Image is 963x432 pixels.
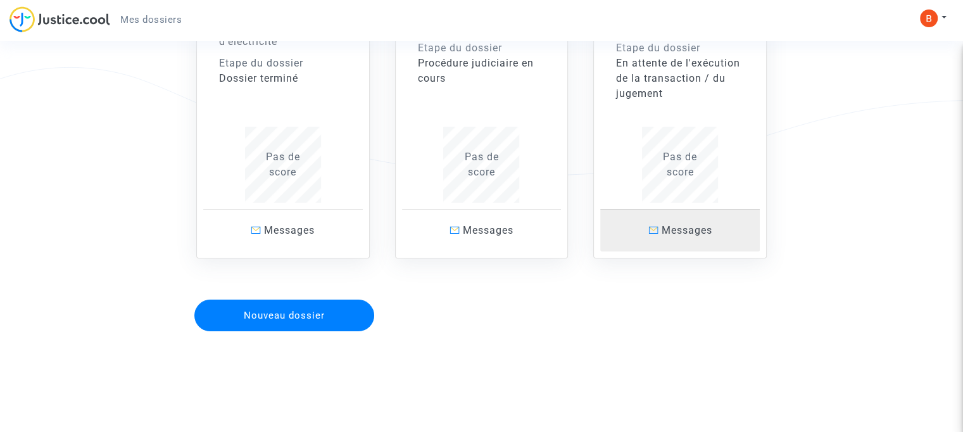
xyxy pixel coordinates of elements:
[266,151,300,178] span: Pas de score
[402,209,562,251] a: Messages
[463,224,513,236] span: Messages
[616,41,744,56] div: Etape du dossier
[9,6,110,32] img: jc-logo.svg
[663,151,697,178] span: Pas de score
[662,224,712,236] span: Messages
[120,14,182,25] span: Mes dossiers
[464,151,498,178] span: Pas de score
[219,71,347,86] div: Dossier terminé
[193,291,375,303] a: Nouveau dossier
[418,56,546,86] div: Procédure judiciaire en cours
[920,10,938,27] img: ACg8ocLXJ8NVJMdZw6j-F1_yrQRU79zAy9JJ7THH-y1JzP8Og_TSIw=s96-c
[203,209,363,251] a: Messages
[600,209,760,251] a: Messages
[616,56,744,101] div: En attente de l'exécution de la transaction / du jugement
[264,224,315,236] span: Messages
[418,41,546,56] div: Etape du dossier
[194,300,374,331] button: Nouveau dossier
[219,56,347,71] div: Etape du dossier
[110,10,192,29] a: Mes dossiers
